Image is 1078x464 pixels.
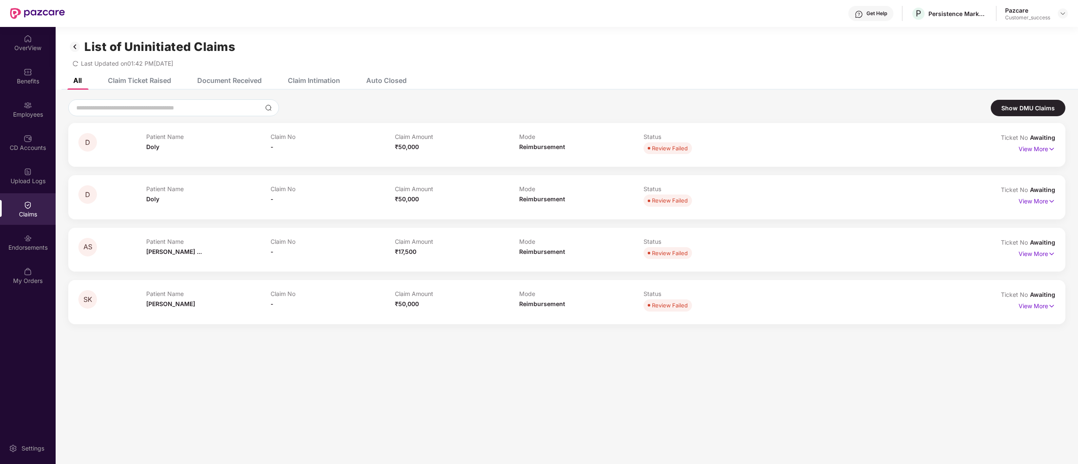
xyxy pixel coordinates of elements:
[1030,291,1055,298] span: Awaiting
[146,185,271,192] p: Patient Name
[146,143,159,150] span: Doly
[1030,134,1055,141] span: Awaiting
[24,134,32,143] img: svg+xml;base64,PHN2ZyBpZD0iQ0RfQWNjb3VudHMiIGRhdGEtbmFtZT0iQ0QgQWNjb3VudHMiIHhtbG5zPSJodHRwOi8vd3...
[108,76,171,85] div: Claim Ticket Raised
[81,60,173,67] span: Last Updated on 01:42 PM[DATE]
[197,76,262,85] div: Document Received
[519,290,644,297] p: Mode
[644,238,768,245] p: Status
[1059,10,1066,17] img: svg+xml;base64,PHN2ZyBpZD0iRHJvcGRvd24tMzJ4MzIiIHhtbG5zPSJodHRwOi8vd3d3LnczLm9yZy8yMDAwL3N2ZyIgd2...
[652,301,688,309] div: Review Failed
[271,185,395,192] p: Claim No
[395,300,419,307] span: ₹50,000
[1048,301,1055,311] img: svg+xml;base64,PHN2ZyB4bWxucz0iaHR0cDovL3d3dy53My5vcmcvMjAwMC9zdmciIHdpZHRoPSIxNyIgaGVpZ2h0PSIxNy...
[855,10,863,19] img: svg+xml;base64,PHN2ZyBpZD0iSGVscC0zMngzMiIgeG1sbnM9Imh0dHA6Ly93d3cudzMub3JnLzIwMDAvc3ZnIiB3aWR0aD...
[271,248,274,255] span: -
[644,290,768,297] p: Status
[395,143,419,150] span: ₹50,000
[644,133,768,140] p: Status
[519,248,565,255] span: Reimbursement
[84,40,235,54] h1: List of Uninitiated Claims
[85,191,90,198] span: D
[1019,195,1055,206] p: View More
[288,76,340,85] div: Claim Intimation
[72,60,78,67] span: redo
[271,195,274,203] span: -
[146,195,159,203] span: Doly
[10,8,65,19] img: New Pazcare Logo
[652,144,688,152] div: Review Failed
[271,143,274,150] span: -
[519,143,565,150] span: Reimbursement
[1030,239,1055,246] span: Awaiting
[1001,186,1030,193] span: Ticket No
[146,290,271,297] p: Patient Name
[146,133,271,140] p: Patient Name
[519,195,565,203] span: Reimbursement
[68,40,82,54] img: svg+xml;base64,PHN2ZyB3aWR0aD0iMzIiIGhlaWdodD0iMzIiIHZpZXdCb3g9IjAgMCAzMiAzMiIgZmlsbD0ibm9uZSIgeG...
[24,101,32,109] img: svg+xml;base64,PHN2ZyBpZD0iRW1wbG95ZWVzIiB4bWxucz0iaHR0cDovL3d3dy53My5vcmcvMjAwMC9zdmciIHdpZHRoPS...
[395,195,419,203] span: ₹50,000
[85,139,90,146] span: D
[1048,249,1055,259] img: svg+xml;base64,PHN2ZyB4bWxucz0iaHR0cDovL3d3dy53My5vcmcvMjAwMC9zdmciIHdpZHRoPSIxNyIgaGVpZ2h0PSIxNy...
[24,68,32,76] img: svg+xml;base64,PHN2ZyBpZD0iQmVuZWZpdHMiIHhtbG5zPSJodHRwOi8vd3d3LnczLm9yZy8yMDAwL3N2ZyIgd2lkdGg9Ij...
[644,185,768,192] p: Status
[24,234,32,243] img: svg+xml;base64,PHN2ZyBpZD0iRW5kb3JzZW1lbnRzIiB4bWxucz0iaHR0cDovL3d3dy53My5vcmcvMjAwMC9zdmciIHdpZH...
[395,248,416,255] span: ₹17,500
[395,238,519,245] p: Claim Amount
[83,296,92,303] span: SK
[146,238,271,245] p: Patient Name
[146,300,195,307] span: [PERSON_NAME]
[271,133,395,140] p: Claim No
[24,168,32,176] img: svg+xml;base64,PHN2ZyBpZD0iVXBsb2FkX0xvZ3MiIGRhdGEtbmFtZT0iVXBsb2FkIExvZ3MiIHhtbG5zPSJodHRwOi8vd3...
[1001,291,1030,298] span: Ticket No
[1019,299,1055,311] p: View More
[519,133,644,140] p: Mode
[1005,14,1050,21] div: Customer_success
[366,76,407,85] div: Auto Closed
[24,201,32,209] img: svg+xml;base64,PHN2ZyBpZD0iQ2xhaW0iIHhtbG5zPSJodHRwOi8vd3d3LnczLm9yZy8yMDAwL3N2ZyIgd2lkdGg9IjIwIi...
[866,10,887,17] div: Get Help
[1048,144,1055,154] img: svg+xml;base64,PHN2ZyB4bWxucz0iaHR0cDovL3d3dy53My5vcmcvMjAwMC9zdmciIHdpZHRoPSIxNyIgaGVpZ2h0PSIxNy...
[519,185,644,192] p: Mode
[271,300,274,307] span: -
[9,444,17,453] img: svg+xml;base64,PHN2ZyBpZD0iU2V0dGluZy0yMHgyMCIgeG1sbnM9Imh0dHA6Ly93d3cudzMub3JnLzIwMDAvc3ZnIiB3aW...
[652,249,688,257] div: Review Failed
[19,444,47,453] div: Settings
[24,267,32,276] img: svg+xml;base64,PHN2ZyBpZD0iTXlfT3JkZXJzIiBkYXRhLW5hbWU9Ik15IE9yZGVycyIgeG1sbnM9Imh0dHA6Ly93d3cudz...
[1019,142,1055,154] p: View More
[1019,247,1055,259] p: View More
[1001,239,1030,246] span: Ticket No
[395,133,519,140] p: Claim Amount
[916,8,921,19] span: P
[83,243,92,251] span: AS
[271,290,395,297] p: Claim No
[928,10,987,18] div: Persistence Market Research Private Limited
[519,238,644,245] p: Mode
[265,104,272,111] img: svg+xml;base64,PHN2ZyBpZD0iU2VhcmNoLTMyeDMyIiB4bWxucz0iaHR0cDovL3d3dy53My5vcmcvMjAwMC9zdmciIHdpZH...
[73,76,82,85] div: All
[1005,6,1050,14] div: Pazcare
[146,248,202,255] span: [PERSON_NAME] ...
[395,290,519,297] p: Claim Amount
[519,300,565,307] span: Reimbursement
[271,238,395,245] p: Claim No
[24,35,32,43] img: svg+xml;base64,PHN2ZyBpZD0iSG9tZSIgeG1sbnM9Imh0dHA6Ly93d3cudzMub3JnLzIwMDAvc3ZnIiB3aWR0aD0iMjAiIG...
[1048,197,1055,206] img: svg+xml;base64,PHN2ZyB4bWxucz0iaHR0cDovL3d3dy53My5vcmcvMjAwMC9zdmciIHdpZHRoPSIxNyIgaGVpZ2h0PSIxNy...
[652,196,688,205] div: Review Failed
[991,100,1065,116] div: Show DMU Claims
[1030,186,1055,193] span: Awaiting
[395,185,519,192] p: Claim Amount
[1001,134,1030,141] span: Ticket No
